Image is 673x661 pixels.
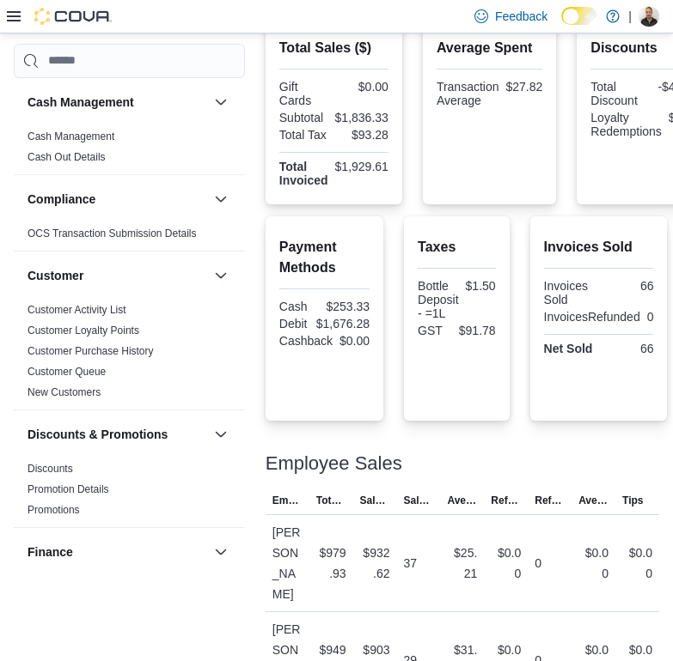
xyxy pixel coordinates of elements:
[14,299,245,409] div: Customer
[28,462,73,474] a: Discounts
[28,93,207,110] button: Cash Management
[337,128,389,142] div: $93.28
[279,38,389,58] h2: Total Sales ($)
[14,222,245,250] div: Compliance
[272,494,303,507] span: Employee
[28,365,106,377] a: Customer Queue
[437,80,499,107] div: Transaction Average
[326,300,370,313] div: $253.33
[337,80,389,94] div: $0.00
[459,324,496,337] div: $91.78
[28,302,126,316] span: Customer Activity List
[211,91,231,112] button: Cash Management
[622,494,643,507] span: Tips
[34,8,112,25] img: Cova
[447,494,477,507] span: Average Sale
[544,279,596,306] div: Invoices Sold
[279,300,320,313] div: Cash
[340,334,370,348] div: $0.00
[335,160,389,173] div: $1,929.61
[404,494,434,507] span: Sales (#)
[28,129,114,143] span: Cash Management
[28,190,95,207] h3: Compliance
[28,190,207,207] button: Compliance
[639,6,659,27] div: Stephanie M
[360,543,390,584] div: $932.62
[603,342,654,355] div: 66
[28,482,109,495] span: Promotion Details
[466,279,496,293] div: $1.50
[211,188,231,209] button: Compliance
[544,237,654,258] h2: Invoices Sold
[561,7,597,25] input: Dark Mode
[578,494,609,507] span: Average Refund
[28,149,106,163] span: Cash Out Details
[28,93,134,110] h3: Cash Management
[28,323,139,337] span: Customer Loyalty Points
[360,494,390,507] span: Sales ($)
[335,111,389,124] div: $1,836.33
[316,317,370,330] div: $1,676.28
[211,423,231,444] button: Discounts & Promotions
[14,125,245,173] div: Cash Management
[535,494,565,507] span: Refunds (#)
[28,543,207,560] button: Finance
[418,237,496,258] h2: Taxes
[279,237,370,278] h2: Payment Methods
[28,503,80,515] a: Promotions
[28,303,126,315] a: Customer Activity List
[28,266,207,283] button: Customer
[578,543,609,584] div: $0.00
[603,279,654,293] div: 66
[28,482,109,494] a: Promotion Details
[211,264,231,285] button: Customer
[590,111,662,138] div: Loyalty Redemptions
[279,111,328,124] div: Subtotal
[28,364,106,378] span: Customer Queue
[211,541,231,561] button: Finance
[279,334,333,348] div: Cashback
[544,342,593,355] strong: Net Sold
[404,553,418,573] div: 37
[316,494,346,507] span: Total Invoiced
[28,385,101,397] a: New Customers
[279,317,309,330] div: Debit
[28,425,207,442] button: Discounts & Promotions
[561,25,562,26] span: Dark Mode
[535,553,541,573] div: 0
[266,453,402,474] h3: Employee Sales
[590,80,641,107] div: Total Discount
[418,324,452,337] div: GST
[628,6,632,27] p: |
[266,515,309,611] div: [PERSON_NAME]
[28,461,73,475] span: Discounts
[495,8,548,25] span: Feedback
[447,543,477,584] div: $25.21
[491,494,521,507] span: Refunds ($)
[418,279,458,320] div: Bottle Deposit - =1L
[491,543,521,584] div: $0.00
[28,344,154,356] a: Customer Purchase History
[28,425,168,442] h3: Discounts & Promotions
[279,128,331,142] div: Total Tax
[28,266,83,283] h3: Customer
[647,310,654,324] div: 0
[28,130,114,142] a: Cash Management
[28,385,101,398] span: New Customers
[28,150,106,162] a: Cash Out Details
[279,160,328,187] strong: Total Invoiced
[28,227,197,239] a: OCS Transaction Submission Details
[316,543,346,584] div: $979.93
[28,226,197,240] span: OCS Transaction Submission Details
[28,324,139,336] a: Customer Loyalty Points
[437,38,542,58] h2: Average Spent
[544,310,640,324] div: InvoicesRefunded
[28,502,80,516] span: Promotions
[14,458,245,526] div: Discounts & Promotions
[28,543,73,560] h3: Finance
[279,80,331,107] div: Gift Cards
[622,543,652,584] div: $0.00
[506,80,543,94] div: $27.82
